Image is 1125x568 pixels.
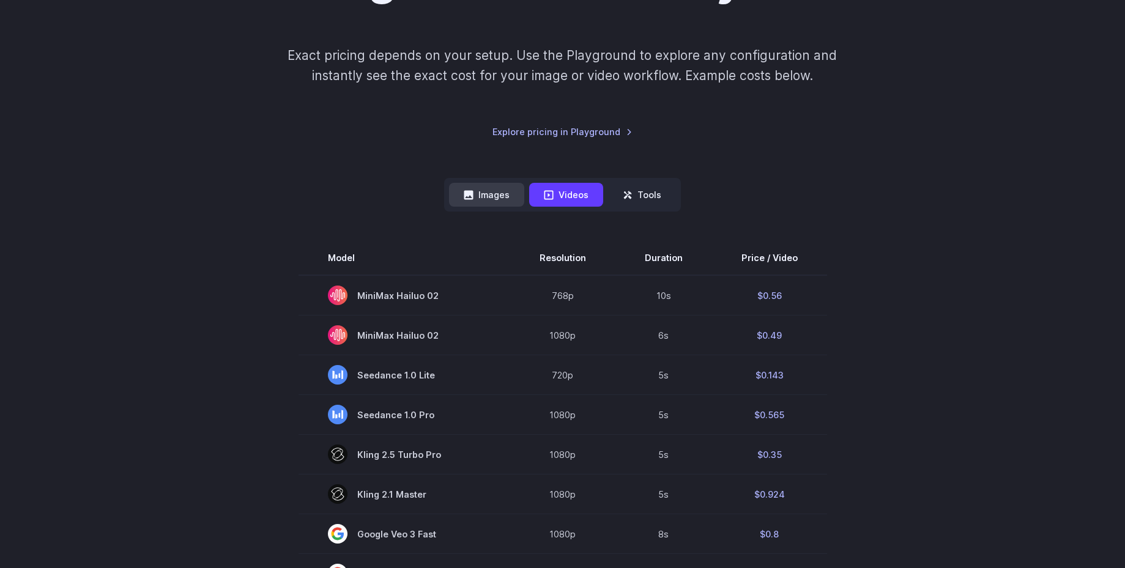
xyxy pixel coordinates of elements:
[492,125,633,139] a: Explore pricing in Playground
[510,474,615,514] td: 1080p
[510,395,615,435] td: 1080p
[712,315,827,355] td: $0.49
[510,355,615,395] td: 720p
[264,45,860,86] p: Exact pricing depends on your setup. Use the Playground to explore any configuration and instantl...
[712,514,827,554] td: $0.8
[615,435,712,474] td: 5s
[712,395,827,435] td: $0.565
[328,524,481,544] span: Google Veo 3 Fast
[615,395,712,435] td: 5s
[510,315,615,355] td: 1080p
[615,514,712,554] td: 8s
[712,275,827,315] td: $0.56
[328,405,481,424] span: Seedance 1.0 Pro
[615,474,712,514] td: 5s
[328,484,481,504] span: Kling 2.1 Master
[299,241,510,275] th: Model
[712,355,827,395] td: $0.143
[608,183,676,207] button: Tools
[510,241,615,275] th: Resolution
[328,286,481,305] span: MiniMax Hailuo 02
[615,241,712,275] th: Duration
[328,365,481,385] span: Seedance 1.0 Lite
[328,444,481,464] span: Kling 2.5 Turbo Pro
[615,275,712,315] td: 10s
[510,435,615,474] td: 1080p
[712,435,827,474] td: $0.35
[712,474,827,514] td: $0.924
[328,325,481,345] span: MiniMax Hailuo 02
[712,241,827,275] th: Price / Video
[510,275,615,315] td: 768p
[529,183,603,207] button: Videos
[449,183,524,207] button: Images
[510,514,615,554] td: 1080p
[615,355,712,395] td: 5s
[615,315,712,355] td: 6s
